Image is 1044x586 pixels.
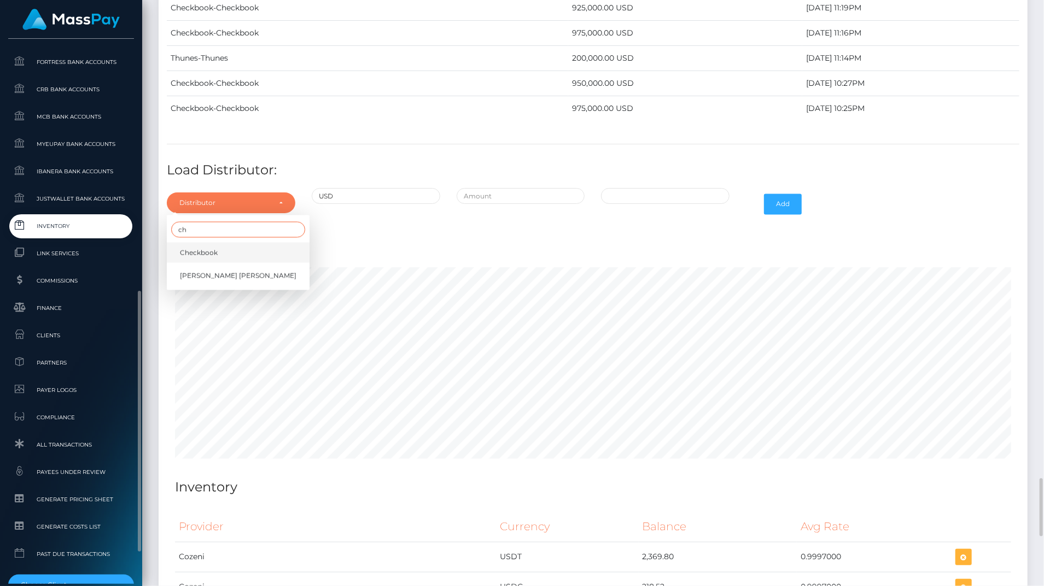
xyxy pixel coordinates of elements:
[802,71,1019,96] td: [DATE] 10:27PM
[22,9,120,30] img: MassPay Logo
[8,269,134,292] a: Commissions
[8,324,134,347] a: Clients
[8,515,134,538] a: Generate Costs List
[764,194,802,214] button: Add
[568,71,802,96] td: 950,000.00 USD
[167,192,295,213] button: Distributor
[639,542,797,572] td: 2,369.80
[8,214,134,238] a: Inventory
[312,188,440,204] input: Currency
[797,512,952,542] th: Avg Rate
[8,242,134,265] a: Link Services
[167,46,568,71] td: Thunes-Thunes
[13,56,130,68] span: Fortress Bank Accounts
[13,220,130,232] span: Inventory
[175,542,496,572] td: Cozeni
[171,221,305,237] input: Search
[8,296,134,320] a: Finance
[13,302,130,314] span: Finance
[8,132,134,156] a: MyEUPay Bank Accounts
[13,83,130,96] span: CRB Bank Accounts
[8,160,134,183] a: Ibanera Bank Accounts
[13,247,130,260] span: Link Services
[13,356,130,369] span: Partners
[802,96,1019,121] td: [DATE] 10:25PM
[13,329,130,342] span: Clients
[13,165,130,178] span: Ibanera Bank Accounts
[8,78,134,101] a: CRB Bank Accounts
[8,542,134,566] a: Past Due Transactions
[13,493,130,506] span: Generate Pricing Sheet
[8,50,134,74] a: Fortress Bank Accounts
[175,233,1011,253] h4: Monthly volume
[179,198,270,207] div: Distributor
[8,488,134,511] a: Generate Pricing Sheet
[8,378,134,402] a: Payer Logos
[180,271,296,280] span: [PERSON_NAME] [PERSON_NAME]
[496,512,638,542] th: Currency
[167,161,1019,180] h4: Load Distributor:
[13,138,130,150] span: MyEUPay Bank Accounts
[797,542,952,572] td: 0.9997000
[8,105,134,128] a: MCB Bank Accounts
[175,512,496,542] th: Provider
[175,478,1011,497] h4: Inventory
[167,96,568,121] td: Checkbook-Checkbook
[167,21,568,46] td: Checkbook-Checkbook
[13,438,130,451] span: All Transactions
[13,384,130,396] span: Payer Logos
[13,548,130,560] span: Past Due Transactions
[167,71,568,96] td: Checkbook-Checkbook
[457,188,585,204] input: Amount
[8,351,134,374] a: Partners
[13,110,130,123] span: MCB Bank Accounts
[13,466,130,478] span: Payees under Review
[802,46,1019,71] td: [DATE] 11:14PM
[568,96,802,121] td: 975,000.00 USD
[802,21,1019,46] td: [DATE] 11:16PM
[13,192,130,205] span: JustWallet Bank Accounts
[639,512,797,542] th: Balance
[13,520,130,533] span: Generate Costs List
[8,187,134,210] a: JustWallet Bank Accounts
[13,274,130,287] span: Commissions
[496,542,638,572] td: USDT
[568,46,802,71] td: 200,000.00 USD
[568,21,802,46] td: 975,000.00 USD
[180,248,218,257] span: Checkbook
[8,406,134,429] a: Compliance
[8,460,134,484] a: Payees under Review
[8,433,134,456] a: All Transactions
[13,411,130,424] span: Compliance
